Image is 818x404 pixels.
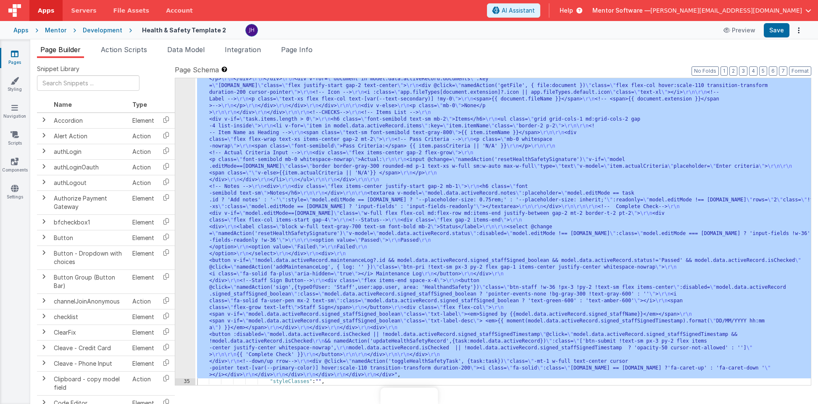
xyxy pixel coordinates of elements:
button: Options [793,24,805,36]
button: Mentor Software — [PERSON_NAME][EMAIL_ADDRESS][DOMAIN_NAME] [592,6,811,15]
td: Accordion [50,113,129,129]
div: Apps [13,26,29,34]
td: Alert Action [50,128,129,144]
td: Element [129,113,158,129]
button: 6 [769,66,777,76]
td: Action [129,144,158,159]
span: File Assets [113,6,150,15]
td: authLogout [50,175,129,190]
span: Help [560,6,573,15]
button: 7 [779,66,787,76]
td: Element [129,246,158,269]
button: Save [764,23,789,37]
td: checklist [50,309,129,325]
td: Action [129,128,158,144]
td: Authorize Payment Gateway [50,190,129,214]
td: Button - Dropdown with choices [50,246,129,269]
td: Cleave - Phone Input [50,356,129,371]
span: Apps [38,6,54,15]
td: Element [129,190,158,214]
td: Clipboard - copy model field [50,371,129,395]
span: Servers [71,6,96,15]
td: Element [129,214,158,230]
img: c2badad8aad3a9dfc60afe8632b41ba8 [246,24,258,36]
button: No Folds [692,66,719,76]
span: [PERSON_NAME][EMAIL_ADDRESS][DOMAIN_NAME] [650,6,802,15]
span: Name [54,101,72,108]
td: Action [129,293,158,309]
span: Action Scripts [101,45,147,54]
td: channelJoinAnonymous [50,293,129,309]
div: Development [83,26,122,34]
td: authLogin [50,144,129,159]
span: AI Assistant [502,6,535,15]
td: Element [129,309,158,325]
button: Format [789,66,811,76]
div: 35 [175,378,195,385]
td: Element [129,340,158,356]
td: Cleave - Credit Card [50,340,129,356]
td: Button Group (Button Bar) [50,269,129,293]
td: Element [129,230,158,246]
h4: Health & Safety Template 2 [142,27,226,33]
input: Search Snippets ... [37,75,139,91]
span: Page Info [281,45,313,54]
button: 4 [749,66,758,76]
td: Button [50,230,129,246]
td: bfcheckbox1 [50,214,129,230]
span: Type [132,101,147,108]
td: Element [129,356,158,371]
button: 2 [729,66,737,76]
button: Preview [718,24,760,37]
span: Snippet Library [37,65,79,73]
button: 3 [739,66,747,76]
span: Page Builder [40,45,81,54]
td: Action [129,371,158,395]
button: 5 [759,66,767,76]
span: Page Schema [175,65,219,75]
td: Element [129,325,158,340]
td: Element [129,269,158,293]
span: Mentor Software — [592,6,650,15]
button: 1 [721,66,728,76]
td: Action [129,159,158,175]
td: ClearFix [50,325,129,340]
button: AI Assistant [487,3,540,18]
span: Data Model [167,45,205,54]
div: Mentor [45,26,66,34]
td: authLoginOauth [50,159,129,175]
span: Integration [225,45,261,54]
td: Action [129,175,158,190]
